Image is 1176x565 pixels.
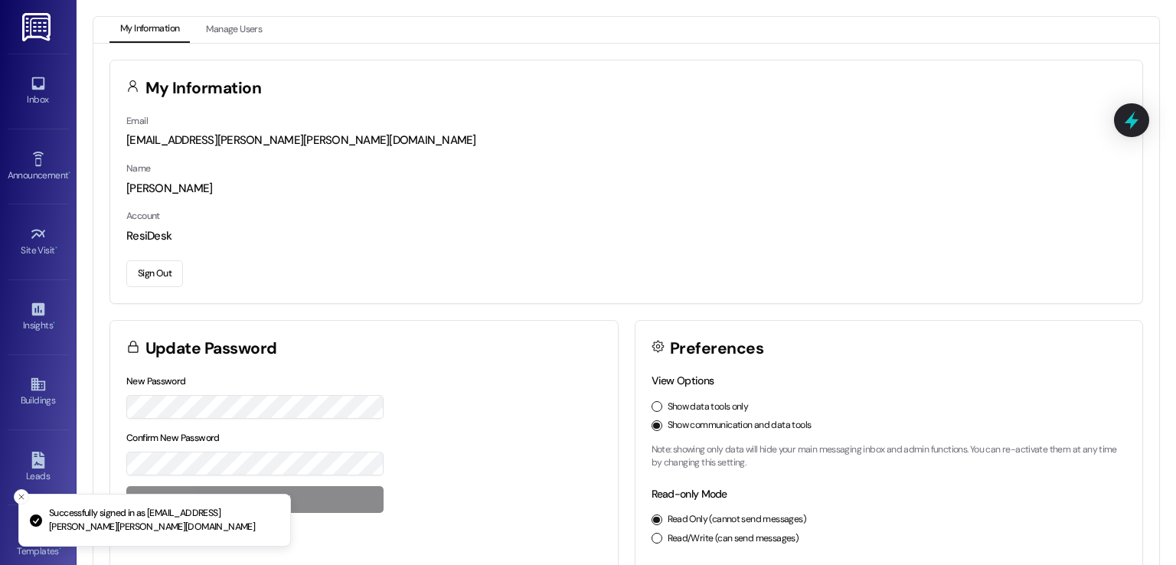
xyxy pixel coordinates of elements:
[68,168,70,178] span: •
[109,17,190,43] button: My Information
[8,447,69,488] a: Leads
[652,374,714,387] label: View Options
[670,341,763,357] h3: Preferences
[126,181,1126,197] div: [PERSON_NAME]
[668,513,806,527] label: Read Only (cannot send messages)
[59,544,61,554] span: •
[126,132,1126,149] div: [EMAIL_ADDRESS][PERSON_NAME][PERSON_NAME][DOMAIN_NAME]
[53,318,55,328] span: •
[126,228,1126,244] div: ResiDesk
[126,432,220,444] label: Confirm New Password
[8,522,69,563] a: Templates •
[55,243,57,253] span: •
[668,532,799,546] label: Read/Write (can send messages)
[49,507,278,534] p: Successfully signed in as [EMAIL_ADDRESS][PERSON_NAME][PERSON_NAME][DOMAIN_NAME]
[145,80,262,96] h3: My Information
[14,489,29,505] button: Close toast
[8,371,69,413] a: Buildings
[126,260,183,287] button: Sign Out
[8,221,69,263] a: Site Visit •
[126,210,160,222] label: Account
[145,341,277,357] h3: Update Password
[668,400,749,414] label: Show data tools only
[668,419,812,433] label: Show communication and data tools
[652,487,727,501] label: Read-only Mode
[8,70,69,112] a: Inbox
[652,443,1127,470] p: Note: showing only data will hide your main messaging inbox and admin functions. You can re-activ...
[126,115,148,127] label: Email
[195,17,273,43] button: Manage Users
[126,375,186,387] label: New Password
[126,162,151,175] label: Name
[22,13,54,41] img: ResiDesk Logo
[8,296,69,338] a: Insights •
